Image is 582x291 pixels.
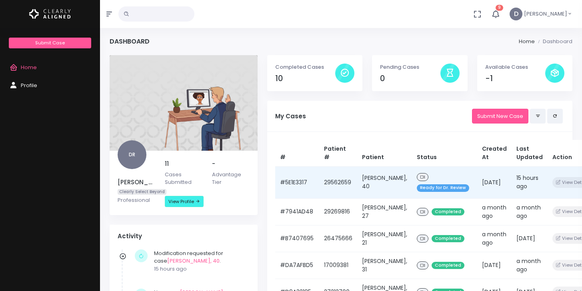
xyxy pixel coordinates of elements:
p: Pending Cases [380,63,440,71]
a: View Profile [165,196,204,207]
span: Profile [21,82,37,89]
span: Clearly Select Beyond [118,189,166,195]
th: Patient [357,140,412,167]
span: Completed [432,262,464,269]
p: Advantage Tier [212,171,250,186]
a: Submit New Case [472,109,528,124]
span: Submit Case [35,40,65,46]
h4: -1 [485,74,545,83]
h4: Dashboard [110,38,150,45]
th: Created At [477,140,512,167]
td: a month ago [477,198,512,225]
span: 9 [496,5,503,11]
th: Patient # [319,140,357,167]
img: Logo Horizontal [29,6,71,22]
td: 17009381 [319,252,357,279]
div: Modification requested for case . [154,249,246,273]
td: 29562659 [319,166,357,198]
p: Completed Cases [275,63,335,71]
td: [PERSON_NAME], 27 [357,198,412,225]
span: Completed [432,208,464,216]
h4: 10 [275,74,335,83]
td: #B7407695 [275,225,319,252]
td: a month ago [512,198,548,225]
span: Ready for Dr. Review [417,184,469,192]
td: 26475666 [319,225,357,252]
p: Cases Submitted [165,171,202,186]
span: Completed [432,235,464,243]
td: a month ago [477,225,512,252]
h4: 0 [380,74,440,83]
span: Home [21,64,37,71]
th: Status [412,140,477,167]
h5: My Cases [275,113,472,120]
td: 29269816 [319,198,357,225]
td: [PERSON_NAME], 21 [357,225,412,252]
p: Available Cases [485,63,545,71]
span: [PERSON_NAME] [524,10,567,18]
td: 15 hours ago [512,166,548,198]
td: #DA7AFBD5 [275,252,319,279]
span: DR [118,140,146,169]
h5: [PERSON_NAME] [118,179,155,186]
td: a month ago [512,252,548,279]
h5: - [212,160,250,167]
th: # [275,140,319,167]
td: [PERSON_NAME], 31 [357,252,412,279]
td: #7941AD48 [275,198,319,225]
p: Professional [118,196,155,204]
li: Home [519,38,535,46]
a: [PERSON_NAME], 40 [167,257,220,265]
td: [DATE] [477,252,512,279]
h4: Activity [118,233,250,240]
td: [DATE] [512,225,548,252]
td: [DATE] [477,166,512,198]
p: 15 hours ago [154,265,246,273]
h5: 11 [165,160,202,167]
td: #5E1E3317 [275,166,319,198]
span: D [510,8,522,20]
li: Dashboard [535,38,572,46]
td: [PERSON_NAME], 40 [357,166,412,198]
th: Last Updated [512,140,548,167]
a: Submit Case [9,38,91,48]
